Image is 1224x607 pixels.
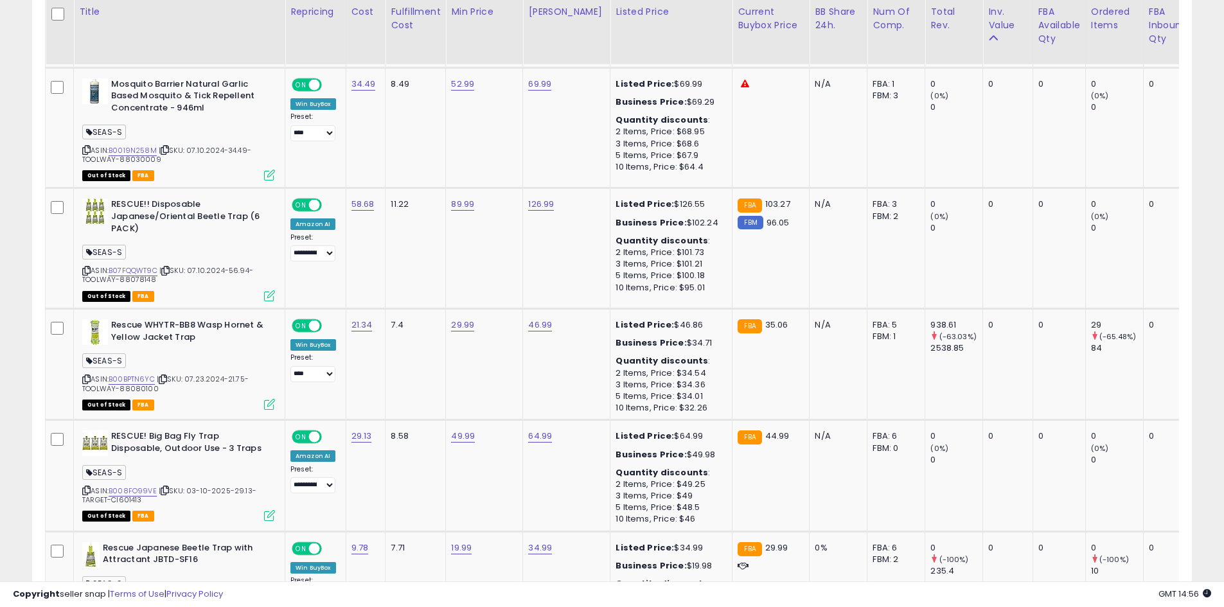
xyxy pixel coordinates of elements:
div: 84 [1091,342,1143,354]
small: FBA [738,198,761,213]
div: ASIN: [82,198,275,300]
b: Quantity discounts [616,355,708,367]
div: FBM: 2 [873,554,915,565]
small: (-63.03%) [939,331,977,342]
div: 0 [1091,198,1143,210]
span: SEAS-S [82,245,126,260]
div: BB Share 24h. [815,5,862,32]
span: ON [293,321,309,331]
div: 10 Items, Price: $95.01 [616,282,722,294]
small: (0%) [1091,443,1109,453]
a: B07FQQWT9C [109,265,157,276]
span: OFF [320,79,341,90]
div: 8.49 [391,78,436,90]
div: 3 Items, Price: $101.21 [616,258,722,270]
div: 29 [1091,319,1143,331]
a: 58.68 [351,198,375,211]
div: 3 Items, Price: $34.36 [616,379,722,391]
small: (0%) [930,443,948,453]
a: 46.99 [528,319,552,331]
b: Quantity discounts [616,114,708,126]
div: 7.71 [391,542,436,554]
span: FBA [132,170,154,181]
span: OFF [320,321,341,331]
a: 49.99 [451,430,475,443]
img: 41i2QS-q1wL._SL40_.jpg [82,78,108,104]
div: Ordered Items [1091,5,1138,32]
span: 2025-09-16 14:56 GMT [1158,588,1211,600]
a: 9.78 [351,541,369,554]
div: N/A [815,198,857,210]
div: 0 [988,319,1022,331]
div: Win BuyBox [290,98,336,110]
div: Preset: [290,233,336,262]
span: 96.05 [767,216,790,229]
div: 0 [1149,198,1183,210]
div: 0 [1091,78,1143,90]
img: 51Vx7aIInEL._SL40_.jpg [82,430,108,456]
div: 2 Items, Price: $34.54 [616,367,722,379]
div: $34.99 [616,542,722,554]
span: 29.99 [765,541,788,554]
div: 0 [930,101,982,113]
div: 11.22 [391,198,436,210]
div: FBA Available Qty [1038,5,1080,46]
a: 89.99 [451,198,474,211]
div: FBA: 6 [873,542,915,554]
small: (-100%) [1099,554,1129,565]
div: Repricing [290,5,341,19]
div: 0 [988,78,1022,90]
strong: Copyright [13,588,60,600]
a: B008FO99VE [109,486,157,497]
div: seller snap | | [13,588,223,601]
div: Amazon AI [290,218,335,230]
div: Preset: [290,353,336,382]
small: (0%) [930,91,948,101]
small: (0%) [1091,91,1109,101]
div: Total Rev. [930,5,977,32]
span: All listings that are currently out of stock and unavailable for purchase on Amazon [82,291,130,302]
b: Quantity discounts [616,466,708,479]
div: ASIN: [82,319,275,409]
small: (-65.48%) [1099,331,1136,342]
span: 44.99 [765,430,790,442]
a: Privacy Policy [166,588,223,600]
small: FBA [738,319,761,333]
div: 0 [1038,198,1076,210]
div: N/A [815,430,857,442]
a: 19.99 [451,541,472,554]
div: ASIN: [82,430,275,520]
div: 0 [930,78,982,90]
b: Business Price: [616,448,686,461]
div: 0 [988,542,1022,554]
small: FBA [738,430,761,444]
div: : [616,235,722,247]
span: FBA [132,511,154,522]
div: Win BuyBox [290,562,336,574]
a: 29.99 [451,319,474,331]
span: All listings that are currently out of stock and unavailable for purchase on Amazon [82,511,130,522]
a: 64.99 [528,430,552,443]
span: ON [293,79,309,90]
div: 0 [1149,78,1183,90]
div: 0 [1091,222,1143,234]
span: | SKU: 07.23.2024-21.75-TOOLWAY-88080100 [82,374,249,393]
b: Rescue Japanese Beetle Trap with Attractant JBTD-SF16 [103,542,259,569]
span: FBA [132,400,154,410]
div: 0 [1149,430,1183,442]
small: (0%) [1091,211,1109,222]
div: 2 Items, Price: $49.25 [616,479,722,490]
div: Preset: [290,112,336,141]
div: 5 Items, Price: $100.18 [616,270,722,281]
span: ON [293,543,309,554]
b: Business Price: [616,337,686,349]
div: 0 [930,222,982,234]
div: 2 Items, Price: $68.95 [616,126,722,137]
a: 34.99 [528,541,552,554]
img: 51W5dnYh1nL._SL40_.jpg [82,198,108,224]
img: 41TRgcqa-UL._SL40_.jpg [82,319,108,345]
span: All listings that are currently out of stock and unavailable for purchase on Amazon [82,170,130,181]
div: 0 [1038,542,1076,554]
small: (0%) [930,211,948,222]
div: 5 Items, Price: $34.01 [616,391,722,402]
